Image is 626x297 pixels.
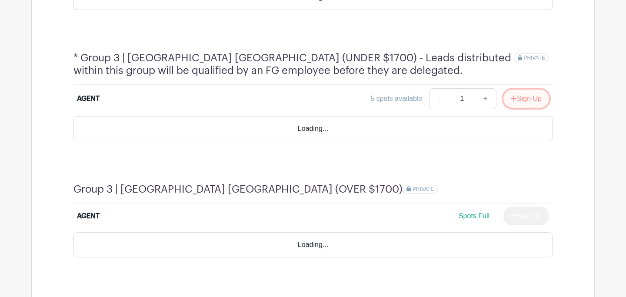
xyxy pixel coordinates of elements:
h4: * Group 3 | [GEOGRAPHIC_DATA] [GEOGRAPHIC_DATA] (UNDER $1700) - Leads distributed within this gro... [73,52,514,77]
div: Loading... [73,232,553,257]
span: PRIVATE [413,186,434,192]
div: 5 spots available [370,93,422,104]
h4: Group 3 | [GEOGRAPHIC_DATA] [GEOGRAPHIC_DATA] (OVER $1700) [73,183,403,196]
div: AGENT [77,211,100,221]
div: AGENT [77,93,100,104]
span: Spots Full [459,212,489,220]
span: PRIVATE [523,55,545,61]
a: + [475,88,496,109]
a: - [429,88,449,109]
div: Loading... [73,116,553,141]
button: Sign Up [503,90,549,108]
